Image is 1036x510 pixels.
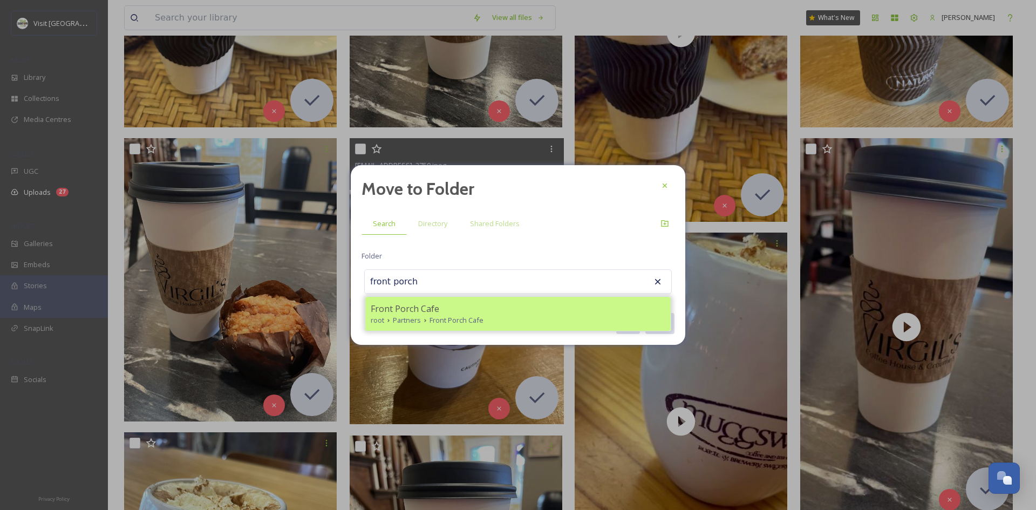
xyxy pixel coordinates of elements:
[393,315,421,325] span: Partners
[362,176,474,202] h2: Move to Folder
[430,315,483,325] span: Front Porch Cafe
[989,463,1020,494] button: Open Chat
[371,302,439,315] span: Front Porch Cafe
[373,219,396,229] span: Search
[418,219,447,229] span: Directory
[362,251,382,261] span: Folder
[365,270,483,294] input: Search for a folder
[371,315,384,325] span: root
[470,219,520,229] span: Shared Folders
